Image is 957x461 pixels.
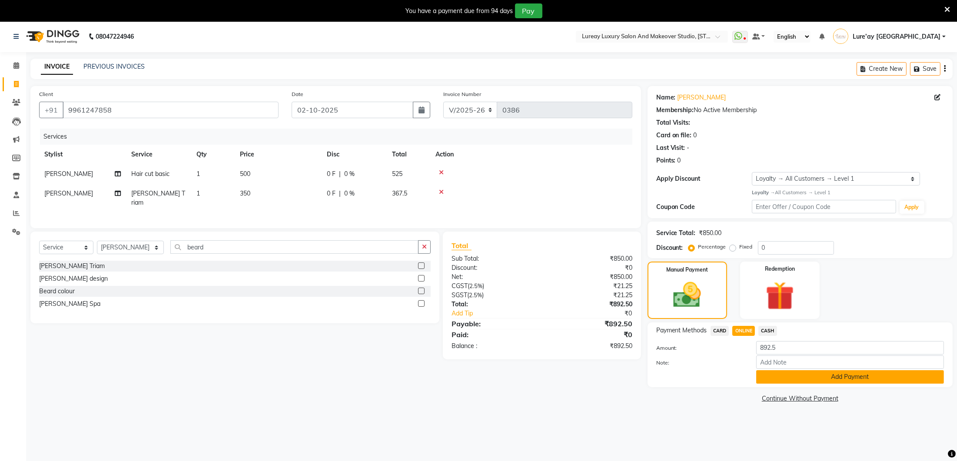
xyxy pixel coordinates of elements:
[542,272,639,282] div: ₹850.00
[558,309,639,318] div: ₹0
[699,229,722,238] div: ₹850.00
[344,169,355,179] span: 0 %
[240,189,250,197] span: 350
[752,200,896,213] input: Enter Offer / Coupon Code
[656,106,944,115] div: No Active Membership
[39,145,126,164] th: Stylist
[445,318,542,329] div: Payable:
[542,300,639,309] div: ₹892.50
[656,156,676,165] div: Points:
[853,32,940,41] span: Lure’ay [GEOGRAPHIC_DATA]
[752,189,775,196] strong: Loyalty →
[406,7,513,16] div: You have a payment due from 94 days
[900,201,924,214] button: Apply
[515,3,542,18] button: Pay
[758,326,777,336] span: CASH
[39,90,53,98] label: Client
[857,62,907,76] button: Create New
[445,300,542,309] div: Total:
[327,189,336,198] span: 0 F
[63,102,279,118] input: Search by Name/Mobile/Email/Code
[131,170,169,178] span: Hair cut basic
[191,145,235,164] th: Qty
[344,189,355,198] span: 0 %
[650,344,750,352] label: Amount:
[126,145,191,164] th: Service
[666,266,708,274] label: Manual Payment
[542,263,639,272] div: ₹0
[327,169,336,179] span: 0 F
[656,229,696,238] div: Service Total:
[445,272,542,282] div: Net:
[656,118,691,127] div: Total Visits:
[542,342,639,351] div: ₹892.50
[452,282,468,290] span: CGST
[292,90,303,98] label: Date
[387,145,430,164] th: Total
[452,291,467,299] span: SGST
[170,240,419,254] input: Search or Scan
[687,143,690,153] div: -
[542,282,639,291] div: ₹21.25
[44,170,93,178] span: [PERSON_NAME]
[833,29,848,44] img: Lure’ay India
[430,145,632,164] th: Action
[469,282,482,289] span: 2.5%
[39,262,105,271] div: [PERSON_NAME] Triam
[322,145,387,164] th: Disc
[756,355,944,369] input: Add Note
[542,318,639,329] div: ₹892.50
[392,189,407,197] span: 367.5
[656,202,752,212] div: Coupon Code
[445,309,558,318] a: Add Tip
[131,189,185,206] span: [PERSON_NAME] Triam
[656,131,692,140] div: Card on file:
[445,282,542,291] div: ( )
[650,359,750,367] label: Note:
[96,24,134,49] b: 08047224946
[665,279,710,311] img: _cash.svg
[443,90,481,98] label: Invoice Number
[711,326,729,336] span: CARD
[656,106,694,115] div: Membership:
[40,129,639,145] div: Services
[756,370,944,384] button: Add Payment
[694,131,697,140] div: 0
[542,291,639,300] div: ₹21.25
[41,59,73,75] a: INVOICE
[649,394,951,403] a: Continue Without Payment
[22,24,82,49] img: logo
[445,291,542,300] div: ( )
[392,170,402,178] span: 525
[39,102,63,118] button: +91
[235,145,322,164] th: Price
[44,189,93,197] span: [PERSON_NAME]
[39,287,75,296] div: Beard colour
[765,265,795,273] label: Redemption
[452,241,472,250] span: Total
[196,189,200,197] span: 1
[339,169,341,179] span: |
[39,299,100,308] div: [PERSON_NAME] Spa
[445,342,542,351] div: Balance :
[656,93,676,102] div: Name:
[656,243,683,252] div: Discount:
[756,341,944,355] input: Amount
[740,243,753,251] label: Fixed
[678,93,726,102] a: [PERSON_NAME]
[698,243,726,251] label: Percentage
[542,329,639,340] div: ₹0
[39,274,108,283] div: [PERSON_NAME] design
[445,329,542,340] div: Paid:
[656,326,707,335] span: Payment Methods
[656,174,752,183] div: Apply Discount
[678,156,681,165] div: 0
[339,189,341,198] span: |
[656,143,685,153] div: Last Visit:
[542,254,639,263] div: ₹850.00
[445,254,542,263] div: Sub Total:
[752,189,944,196] div: All Customers → Level 1
[445,263,542,272] div: Discount:
[757,278,803,314] img: _gift.svg
[240,170,250,178] span: 500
